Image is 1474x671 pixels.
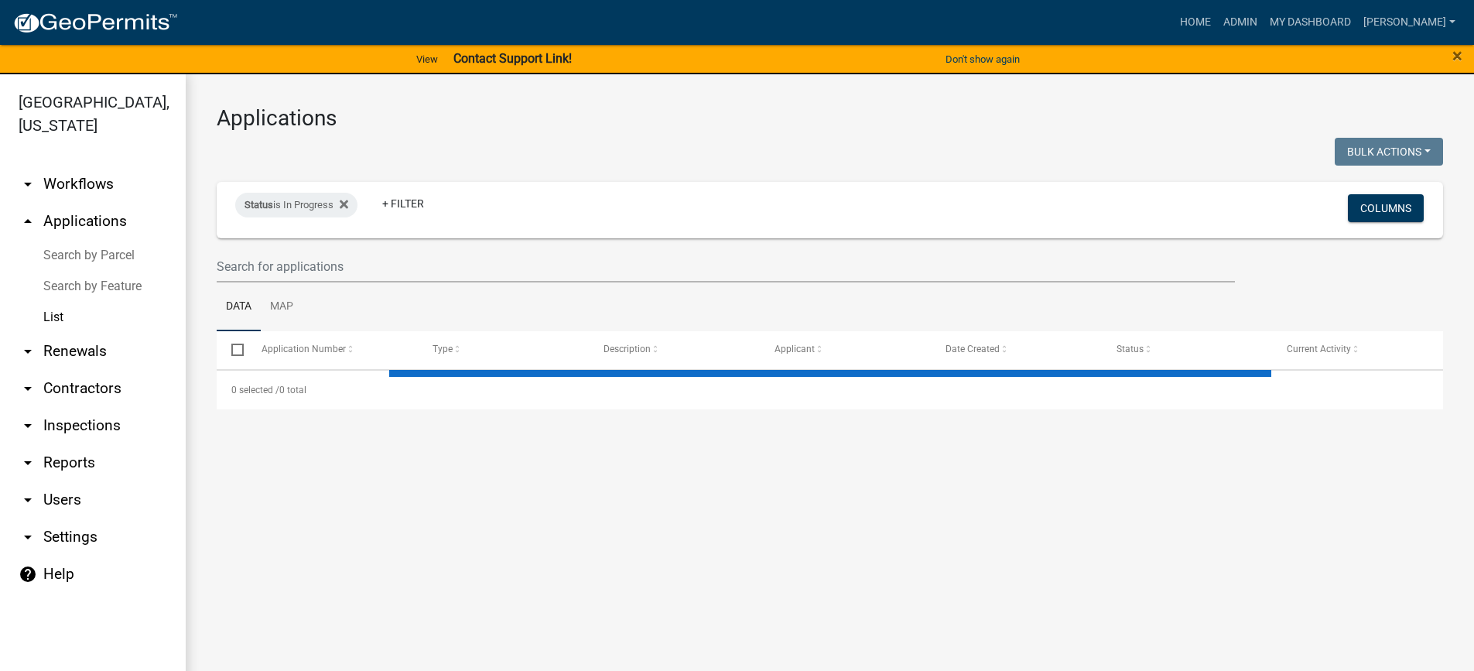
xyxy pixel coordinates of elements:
[417,331,588,368] datatable-header-cell: Type
[1287,344,1351,354] span: Current Activity
[217,105,1443,132] h3: Applications
[945,344,999,354] span: Date Created
[774,344,814,354] span: Applicant
[231,385,279,395] span: 0 selected /
[370,190,436,217] a: + Filter
[262,344,346,354] span: Application Number
[19,454,37,472] i: arrow_drop_down
[246,331,417,368] datatable-header-cell: Application Number
[19,212,37,231] i: arrow_drop_up
[1272,331,1443,368] datatable-header-cell: Current Activity
[939,46,1026,72] button: Don't show again
[603,344,650,354] span: Description
[19,528,37,546] i: arrow_drop_down
[759,331,930,368] datatable-header-cell: Applicant
[1116,344,1143,354] span: Status
[1217,8,1264,37] a: Admin
[217,282,261,332] a: Data
[1348,194,1424,222] button: Columns
[1357,8,1462,37] a: [PERSON_NAME]
[235,193,357,217] div: is In Progress
[19,416,37,435] i: arrow_drop_down
[19,491,37,509] i: arrow_drop_down
[1452,46,1462,65] button: Close
[453,51,572,66] strong: Contact Support Link!
[410,46,444,72] a: View
[433,344,453,354] span: Type
[245,199,273,211] span: Status
[217,331,246,368] datatable-header-cell: Select
[19,175,37,193] i: arrow_drop_down
[1452,45,1462,67] span: ×
[1174,8,1217,37] a: Home
[217,371,1443,409] div: 0 total
[1101,331,1272,368] datatable-header-cell: Status
[930,331,1101,368] datatable-header-cell: Date Created
[1335,138,1443,166] button: Bulk Actions
[19,379,37,398] i: arrow_drop_down
[19,565,37,584] i: help
[19,342,37,361] i: arrow_drop_down
[261,282,303,332] a: Map
[217,251,1235,282] input: Search for applications
[1264,8,1357,37] a: My Dashboard
[588,331,759,368] datatable-header-cell: Description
